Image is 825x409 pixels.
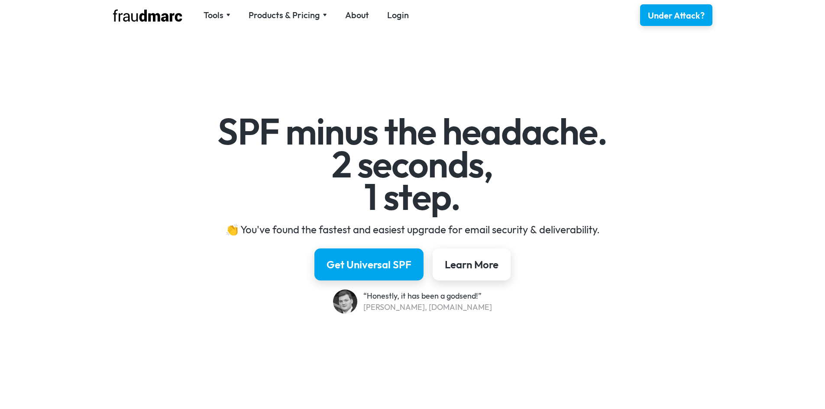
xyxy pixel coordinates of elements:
[249,9,327,21] div: Products & Pricing
[363,290,492,302] div: “Honestly, it has been a godsend!”
[161,115,664,213] h1: SPF minus the headache. 2 seconds, 1 step.
[387,9,409,21] a: Login
[433,248,511,280] a: Learn More
[445,258,498,271] div: Learn More
[327,258,411,271] div: Get Universal SPF
[161,222,664,236] div: 👏 You've found the fastest and easiest upgrade for email security & deliverability.
[204,9,223,21] div: Tools
[204,9,230,21] div: Tools
[314,248,424,280] a: Get Universal SPF
[648,10,705,22] div: Under Attack?
[249,9,320,21] div: Products & Pricing
[363,302,492,313] div: [PERSON_NAME], [DOMAIN_NAME]
[640,4,712,26] a: Under Attack?
[345,9,369,21] a: About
